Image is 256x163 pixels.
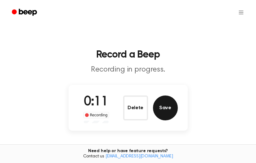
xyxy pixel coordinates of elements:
p: Recording in progress. [9,65,247,75]
button: Open menu [234,5,249,20]
a: Beep [7,7,43,19]
button: Save Audio Record [153,95,178,120]
span: 0:11 [84,95,109,109]
div: Recording [83,112,109,118]
a: [EMAIL_ADDRESS][DOMAIN_NAME] [106,154,173,159]
span: Contact us [4,154,252,160]
h1: Record a Beep [7,50,249,60]
button: Delete Audio Record [123,95,148,120]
